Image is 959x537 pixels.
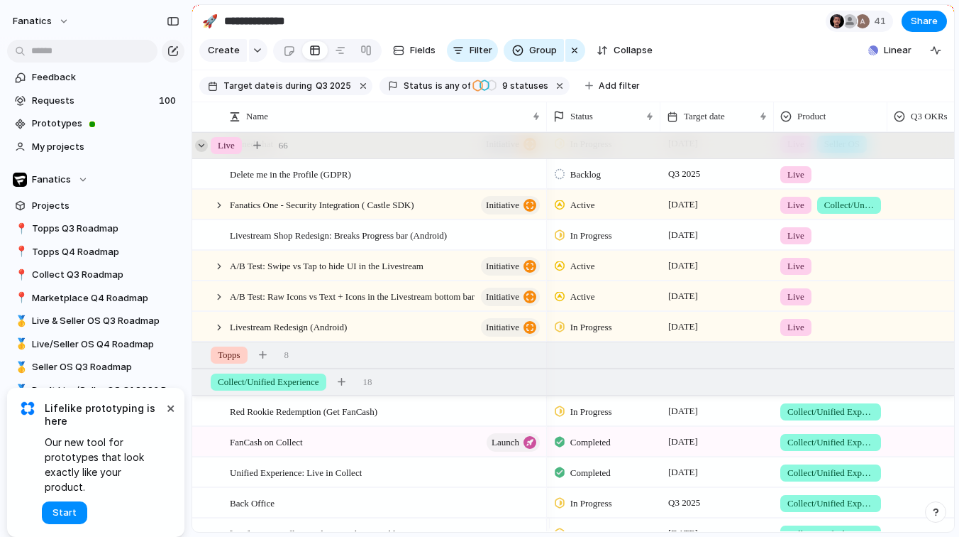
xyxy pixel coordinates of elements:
[230,494,275,511] span: Back Office
[15,313,25,330] div: 🥇
[279,139,288,153] span: 66
[570,290,595,304] span: Active
[787,198,804,212] span: Live
[665,403,702,420] span: [DATE]
[199,10,221,33] button: 🚀
[863,40,917,61] button: Linear
[433,78,473,94] button: isany of
[570,259,595,273] span: Active
[230,166,351,182] span: Delete me in the Profile (GDPR)
[665,464,702,481] span: [DATE]
[570,435,611,450] span: Completed
[7,90,184,112] a: Requests100
[246,109,268,124] span: Name
[7,136,184,158] a: My projects
[7,310,184,332] a: 🥇Live & Seller OS Q3 Roadmap
[32,337,179,352] span: Live/Seller OS Q4 Roadmap
[404,80,433,92] span: Status
[7,169,184,190] button: Fanatics
[570,229,612,243] span: In Progress
[472,78,551,94] button: 9 statuses
[7,357,184,378] a: 🥇Seller OS Q3 Roadmap
[32,94,155,108] span: Requests
[218,139,235,153] span: Live
[570,497,612,511] span: In Progress
[447,39,498,62] button: Filter
[874,14,890,28] span: 41
[787,320,804,335] span: Live
[570,168,601,182] span: Backlog
[787,497,874,511] span: Collect/Unified Experience
[13,384,27,398] button: 🥇
[223,80,275,92] span: Target date
[7,264,184,286] a: 📍Collect Q3 Roadmap
[230,196,414,212] span: Fanatics One - Security Integration ( Castle SDK)
[591,39,658,62] button: Collapse
[7,195,184,217] a: Projects
[481,318,540,337] button: initiative
[275,78,314,94] button: isduring
[32,199,179,213] span: Projects
[162,399,179,416] button: Dismiss
[32,173,71,187] span: Fanatics
[32,268,179,282] span: Collect Q3 Roadmap
[32,314,179,328] span: Live & Seller OS Q3 Roadmap
[42,501,87,524] button: Start
[32,222,179,236] span: Topps Q3 Roadmap
[911,14,938,28] span: Share
[363,375,372,389] span: 18
[665,196,702,213] span: [DATE]
[665,227,702,244] span: [DATE]
[665,257,702,274] span: [DATE]
[15,290,25,306] div: 📍
[7,218,184,239] a: 📍Topps Q3 Roadmap
[570,109,593,124] span: Status
[787,405,874,419] span: Collect/Unified Experience
[797,109,826,124] span: Product
[15,336,25,352] div: 🥇
[486,287,519,307] span: initiative
[665,433,702,450] span: [DATE]
[202,11,218,31] div: 🚀
[284,348,289,362] span: 8
[902,11,947,32] button: Share
[313,78,354,94] button: Q3 2025
[787,466,874,480] span: Collect/Unified Experience
[911,109,948,124] span: Q3 OKRs
[32,140,179,154] span: My projects
[230,318,347,335] span: Livestream Redesign (Android)
[45,435,163,494] span: Our new tool for prototypes that look exactly like your product.
[230,403,377,419] span: Red Rookie Redemption (Get FanCash)
[487,433,540,452] button: launch
[7,380,184,401] a: 🥇Draft Live/Seller OS Q1 2026 Roadmap
[32,291,179,305] span: Marketplace Q4 Roadmap
[599,80,640,92] span: Add filter
[665,288,702,305] span: [DATE]
[32,245,179,259] span: Topps Q4 Roadmap
[7,334,184,355] div: 🥇Live/Seller OS Q4 Roadmap
[208,43,240,58] span: Create
[787,290,804,304] span: Live
[15,382,25,398] div: 🥇
[32,70,179,85] span: Feedback
[665,494,704,511] span: Q3 2025
[787,259,804,273] span: Live
[410,43,436,58] span: Fields
[529,43,557,58] span: Group
[486,318,519,337] span: initiative
[577,76,648,96] button: Add filter
[7,242,184,263] div: 📍Topps Q4 Roadmap
[498,80,548,92] span: statuses
[32,384,179,398] span: Draft Live/Seller OS Q1 2026 Roadmap
[436,80,443,92] span: is
[570,198,595,212] span: Active
[13,222,27,236] button: 📍
[13,360,27,374] button: 🥇
[486,195,519,215] span: initiative
[7,288,184,309] a: 📍Marketplace Q4 Roadmap
[32,116,179,131] span: Prototypes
